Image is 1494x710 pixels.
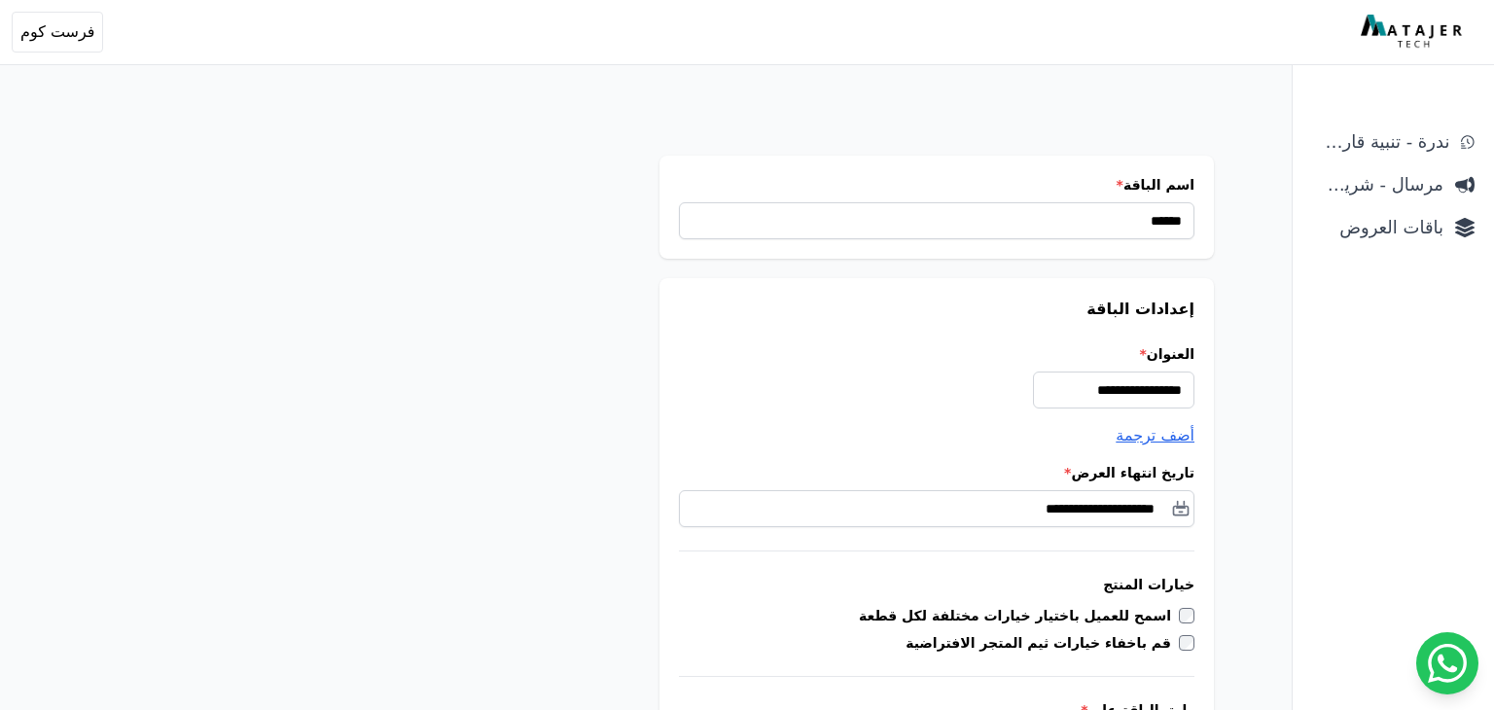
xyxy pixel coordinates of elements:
label: اسم الباقة [679,175,1194,195]
a: مرسال - شريط دعاية [1304,167,1482,202]
label: تاريخ انتهاء العرض [679,463,1194,482]
span: ندرة - تنبية قارب علي النفاذ [1312,128,1449,156]
button: أضف ترجمة [1116,424,1194,447]
span: باقات العروض [1312,214,1443,241]
a: ندرة - تنبية قارب علي النفاذ [1304,124,1482,160]
span: فرست كوم [20,20,94,44]
h3: إعدادات الباقة [679,298,1194,321]
a: باقات العروض [1304,210,1482,245]
span: أضف ترجمة [1116,426,1194,444]
label: اسمح للعميل باختيار خيارات مختلفة لكل قطعة [859,606,1179,625]
button: فرست كوم [12,12,103,53]
h3: خيارات المنتج [679,575,1194,594]
label: قم باخفاء خيارات ثيم المتجر الافتراضية [906,633,1179,653]
span: مرسال - شريط دعاية [1312,171,1443,198]
label: العنوان [679,344,1194,364]
img: MatajerTech Logo [1361,15,1467,50]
